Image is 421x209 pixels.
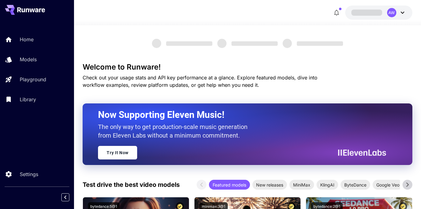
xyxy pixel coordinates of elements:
[98,146,137,159] a: Try It Now
[345,6,412,20] button: AW
[61,193,69,201] button: Collapse sidebar
[289,180,314,190] div: MiniMax
[20,96,36,103] p: Library
[341,182,370,188] span: ByteDance
[98,109,382,121] h2: Now Supporting Eleven Music!
[289,182,314,188] span: MiniMax
[83,63,412,71] h3: Welcome to Runware!
[252,182,287,188] span: New releases
[20,36,34,43] p: Home
[98,123,252,140] p: The only way to get production-scale music generation from Eleven Labs without a minimum commitment.
[20,76,46,83] p: Playground
[341,180,370,190] div: ByteDance
[373,182,403,188] span: Google Veo
[209,182,250,188] span: Featured models
[373,180,403,190] div: Google Veo
[387,8,396,17] div: AW
[209,180,250,190] div: Featured models
[317,182,338,188] span: KlingAI
[66,192,74,203] div: Collapse sidebar
[83,180,180,189] p: Test drive the best video models
[252,180,287,190] div: New releases
[20,56,37,63] p: Models
[317,180,338,190] div: KlingAI
[83,74,317,88] span: Check out your usage stats and API key performance at a glance. Explore featured models, dive int...
[20,171,38,178] p: Settings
